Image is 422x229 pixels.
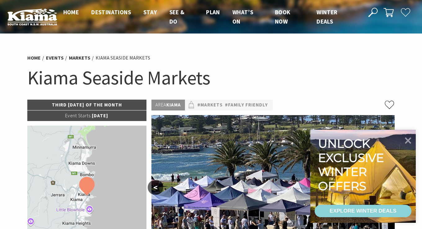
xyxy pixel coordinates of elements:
a: EXPLORE WINTER DEALS [315,205,411,217]
span: Plan [206,8,220,16]
p: Third [DATE] of the Month [27,100,146,110]
p: [DATE] [27,110,146,121]
span: What’s On [232,8,253,25]
span: Home [63,8,79,16]
a: Home [27,55,41,61]
p: Kiama [151,100,185,110]
a: #Family Friendly [225,101,268,109]
span: Area [155,102,166,108]
h1: Kiama Seaside Markets [27,65,395,90]
div: EXPLORE WINTER DEALS [330,205,396,217]
img: Kiama Logo [7,8,57,25]
span: Book now [275,8,290,25]
nav: Main Menu [57,7,361,26]
span: Event Starts: [65,113,92,119]
a: #Markets [197,101,223,109]
div: Unlock exclusive winter offers [318,137,387,193]
a: Events [46,55,64,61]
span: See & Do [169,8,185,25]
a: Markets [69,55,90,61]
button: < [148,180,163,195]
span: Destinations [91,8,131,16]
li: Kiama Seaside Markets [96,54,150,62]
span: Winter Deals [316,8,337,25]
span: Stay [143,8,157,16]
